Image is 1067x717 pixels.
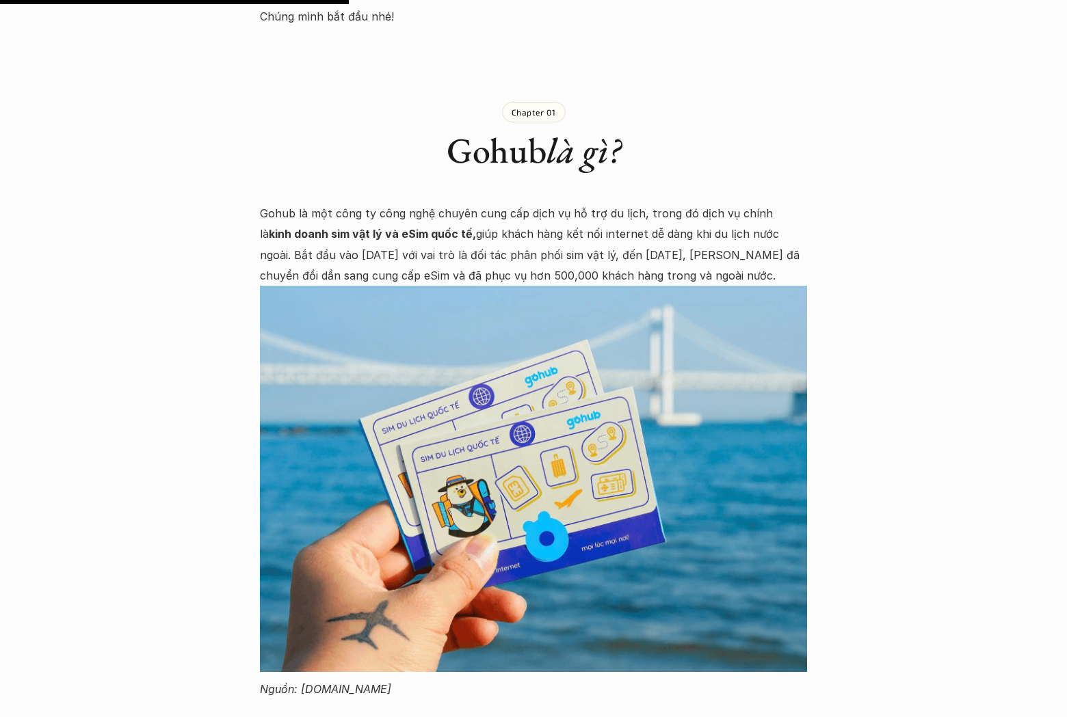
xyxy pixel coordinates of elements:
p: Chúng mình bắt đầu nhé! [260,6,807,27]
p: Gohub là một công ty công nghệ chuyên cung cấp dịch vụ hỗ trợ du lịch, trong đó dịch vụ chính là ... [260,203,807,286]
h2: Gohub [260,129,807,172]
p: Chapter 01 [512,107,556,117]
strong: kinh doanh sim vật lý và eSim quốc tế, [269,227,476,241]
em: là gì? [546,127,621,173]
em: Nguồn: [DOMAIN_NAME] [260,682,391,696]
